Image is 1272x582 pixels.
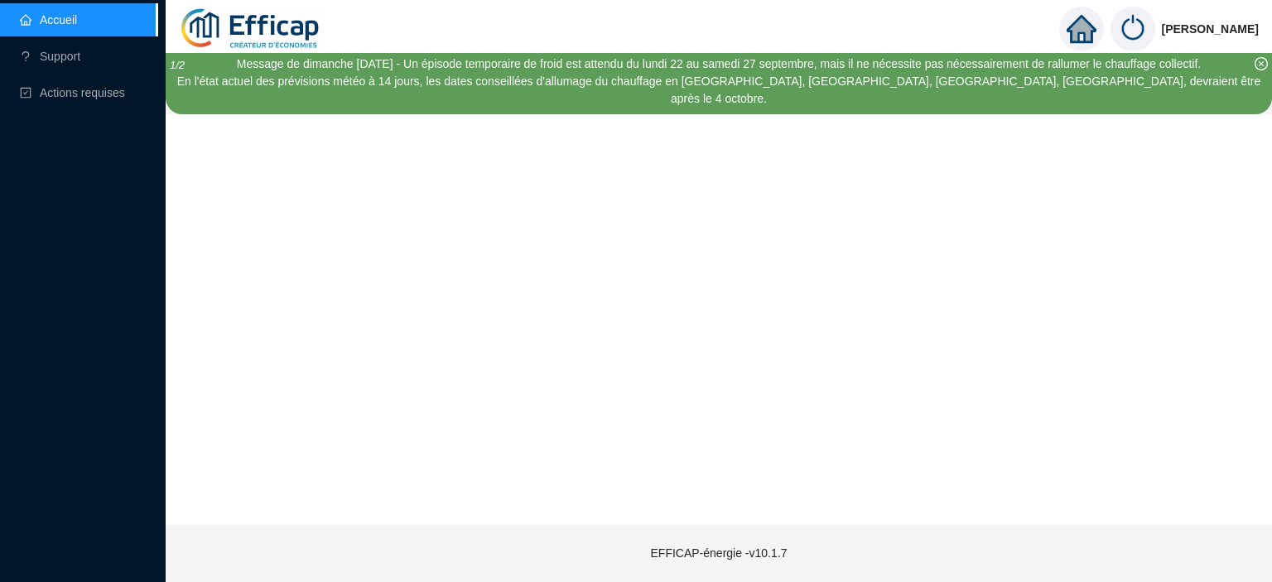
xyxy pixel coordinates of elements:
img: power [1111,7,1155,51]
i: 1 / 2 [170,59,185,71]
span: close-circle [1255,57,1268,70]
span: home [1067,14,1096,44]
div: Message de dimanche [DATE] - Un épisode temporaire de froid est attendu du lundi 22 au samedi 27 ... [168,55,1270,73]
div: En l'état actuel des prévisions météo à 14 jours, les dates conseillées d'allumage du chauffage e... [168,73,1270,108]
a: homeAccueil [20,13,77,26]
span: Actions requises [40,86,125,99]
span: EFFICAP-énergie - v10.1.7 [651,546,788,560]
a: questionSupport [20,50,80,63]
span: check-square [20,87,31,99]
span: [PERSON_NAME] [1162,2,1259,55]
